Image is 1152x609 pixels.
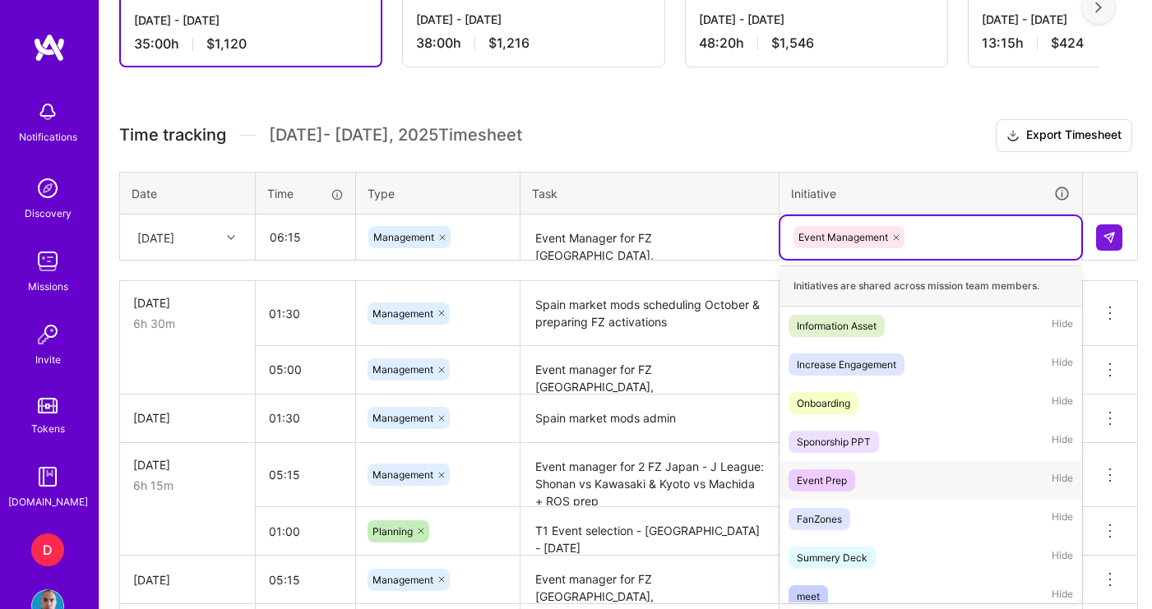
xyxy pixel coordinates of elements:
span: Management [373,231,434,243]
span: Management [372,363,433,376]
input: HH:MM [256,510,355,553]
span: Management [372,412,433,424]
div: Notifications [19,128,77,145]
span: Hide [1052,315,1073,337]
div: 35:00 h [134,35,368,53]
span: $1,546 [771,35,814,52]
div: 6h 15m [133,477,242,494]
span: $424 [1051,35,1084,52]
img: Invite [31,318,64,351]
th: Task [520,172,780,215]
img: teamwork [31,245,64,278]
textarea: Event Manager for FZ [GEOGRAPHIC_DATA], [GEOGRAPHIC_DATA] & DACH - LaLiga: Atlético de Madrid vs ... [522,216,777,260]
div: [DATE] [137,228,174,246]
textarea: Event manager for 2 FZ Japan - J League: Shonan vs Kawasaki & Kyoto vs Machida + ROS prep [522,445,777,506]
span: $1,120 [206,35,247,53]
input: HH:MM [256,348,355,391]
input: HH:MM [256,558,355,602]
div: Invite [35,351,61,368]
div: Missions [28,278,68,295]
input: HH:MM [256,453,355,496]
div: [DATE] [133,409,242,427]
span: $1,216 [488,35,530,52]
th: Type [356,172,520,215]
textarea: Event manager for FZ [GEOGRAPHIC_DATA], [GEOGRAPHIC_DATA] & [GEOGRAPHIC_DATA] - Serie A: Napoli v... [522,557,777,602]
div: D [31,533,64,566]
div: meet [797,588,820,605]
textarea: Spain market mods scheduling October & preparing FZ activations [522,283,777,344]
img: tokens [38,398,58,413]
div: Onboarding [797,394,850,412]
span: Planning [372,525,413,537]
i: icon Chevron [227,233,235,242]
div: [DATE] [133,571,242,588]
div: 38:00 h [416,35,651,52]
button: Export Timesheet [996,119,1132,152]
span: Hide [1052,469,1073,491]
div: null [1096,224,1124,251]
div: Time [267,185,344,202]
div: FanZones [797,510,842,528]
textarea: Event manager for FZ [GEOGRAPHIC_DATA], [GEOGRAPHIC_DATA] & DACH - LaLiga: Real Oviedo vs Barcelo... [522,348,777,393]
span: Management [372,574,433,586]
div: Initiatives are shared across mission team members. [780,265,1081,307]
img: Submit [1103,231,1116,244]
div: [DATE] [133,456,242,473]
th: Date [120,172,256,215]
div: Discovery [25,205,72,222]
div: Increase Engagement [797,356,896,373]
span: Management [372,468,433,481]
input: HH:MM [256,292,355,335]
i: icon Download [1006,127,1020,145]
textarea: T1 Event selection - [GEOGRAPHIC_DATA] - [DATE] [522,509,777,554]
input: HH:MM [256,396,355,440]
div: [DOMAIN_NAME] [8,493,88,510]
textarea: Spain market mods admin [522,396,777,441]
span: Hide [1052,585,1073,607]
span: [DATE] - [DATE] , 2025 Timesheet [269,125,522,145]
a: D [27,533,68,566]
div: [DATE] - [DATE] [416,11,651,28]
input: HH:MM [257,215,354,259]
img: guide book [31,460,64,493]
div: 6h 30m [133,315,242,332]
div: [DATE] - [DATE] [134,12,368,29]
span: Hide [1052,547,1073,569]
span: Event Management [798,231,888,243]
span: Hide [1052,392,1073,414]
span: Time tracking [119,125,226,145]
div: Event Prep [797,472,847,489]
img: logo [33,33,66,62]
span: Hide [1052,431,1073,453]
img: discovery [31,172,64,205]
img: bell [31,95,64,128]
div: [DATE] [133,294,242,311]
div: Initiative [791,184,1071,203]
img: right [1095,2,1102,13]
span: Management [372,307,433,320]
span: Hide [1052,353,1073,376]
span: Hide [1052,508,1073,530]
div: Information Asset [797,317,877,334]
div: 48:20 h [699,35,934,52]
div: Summery Deck [797,549,867,566]
div: Tokens [31,420,65,437]
div: Sponorship PPT [797,433,871,450]
div: [DATE] - [DATE] [699,11,934,28]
